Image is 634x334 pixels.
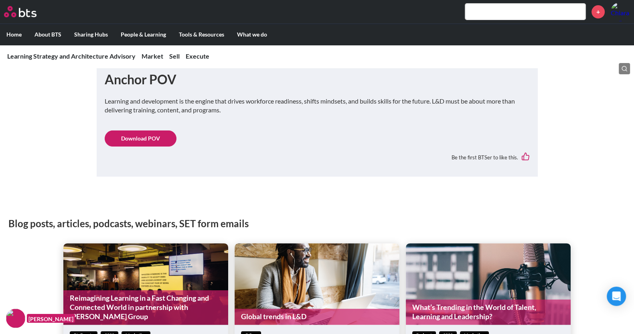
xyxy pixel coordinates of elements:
[105,71,530,89] h1: Anchor POV
[105,147,530,169] div: Be the first BTSer to like this.
[611,2,630,21] a: Profile
[105,130,176,147] a: Download POV
[4,6,36,17] img: BTS Logo
[611,2,630,21] img: Chiara Daperno
[7,52,136,60] a: Learning Strategy and Architecture Advisory
[169,52,180,60] a: Sell
[63,290,228,325] a: Reimagining Learning in a Fast Changing and Connected World in partnership with [PERSON_NAME] Group
[6,309,25,328] img: F
[231,24,273,45] label: What we do
[172,24,231,45] label: Tools & Resources
[607,287,626,306] div: Open Intercom Messenger
[114,24,172,45] label: People & Learning
[27,314,75,323] figcaption: [PERSON_NAME]
[4,6,51,17] a: Go home
[186,52,209,60] a: Execute
[142,52,163,60] a: Market
[406,299,571,325] a: What’s Trending in the World of Talent, Learning and Leadership?
[105,97,530,115] p: Learning and development is the engine that drives workforce readiness, shifts mindsets, and buil...
[68,24,114,45] label: Sharing Hubs
[591,5,605,18] a: +
[28,24,68,45] label: About BTS
[235,309,399,324] a: Global trends in L&D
